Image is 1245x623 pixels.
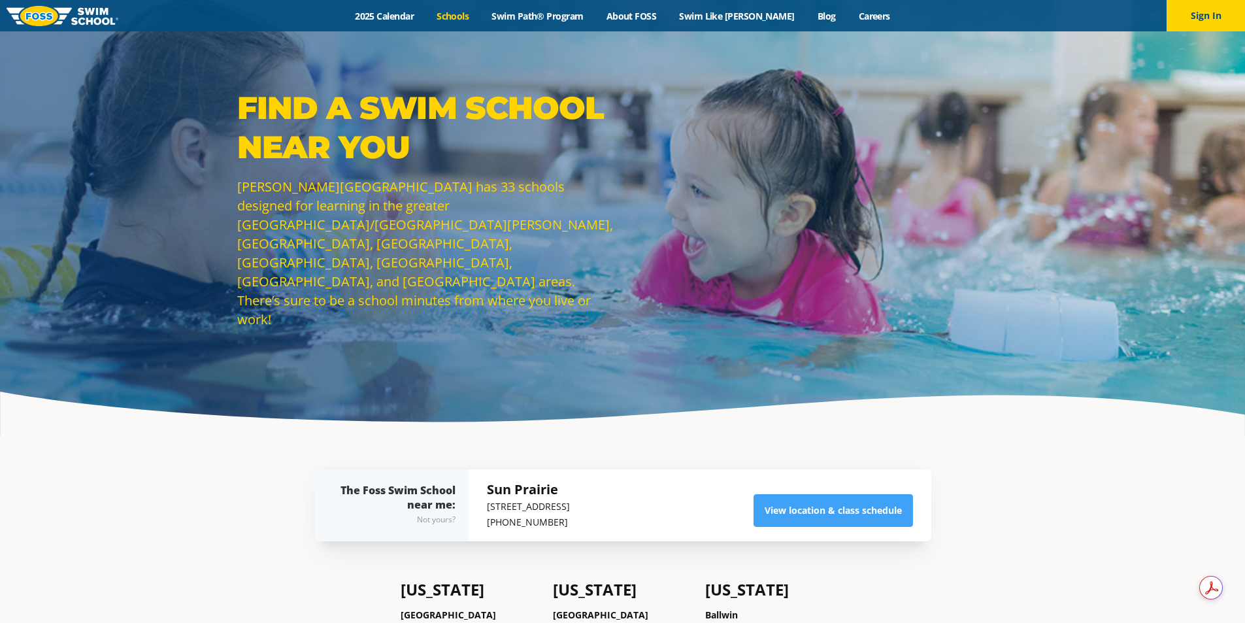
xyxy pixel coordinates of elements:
a: Schools [425,10,480,22]
p: Find a Swim School Near You [237,88,616,167]
h4: [US_STATE] [401,581,540,599]
a: Ballwin [705,609,738,621]
a: View location & class schedule [754,494,913,527]
a: [GEOGRAPHIC_DATA] [401,609,496,621]
a: Blog [806,10,847,22]
p: [PHONE_NUMBER] [487,514,570,530]
h4: [US_STATE] [553,581,692,599]
h4: [US_STATE] [705,581,844,599]
p: [STREET_ADDRESS] [487,499,570,514]
a: Swim Like [PERSON_NAME] [668,10,806,22]
a: About FOSS [595,10,668,22]
a: 2025 Calendar [344,10,425,22]
a: Careers [847,10,901,22]
a: Swim Path® Program [480,10,595,22]
div: The Foss Swim School near me: [340,483,456,528]
h5: Sun Prairie [487,480,570,499]
p: [PERSON_NAME][GEOGRAPHIC_DATA] has 33 schools designed for learning in the greater [GEOGRAPHIC_DA... [237,177,616,329]
a: [GEOGRAPHIC_DATA] [553,609,648,621]
div: Not yours? [340,512,456,528]
img: FOSS Swim School Logo [7,6,118,26]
